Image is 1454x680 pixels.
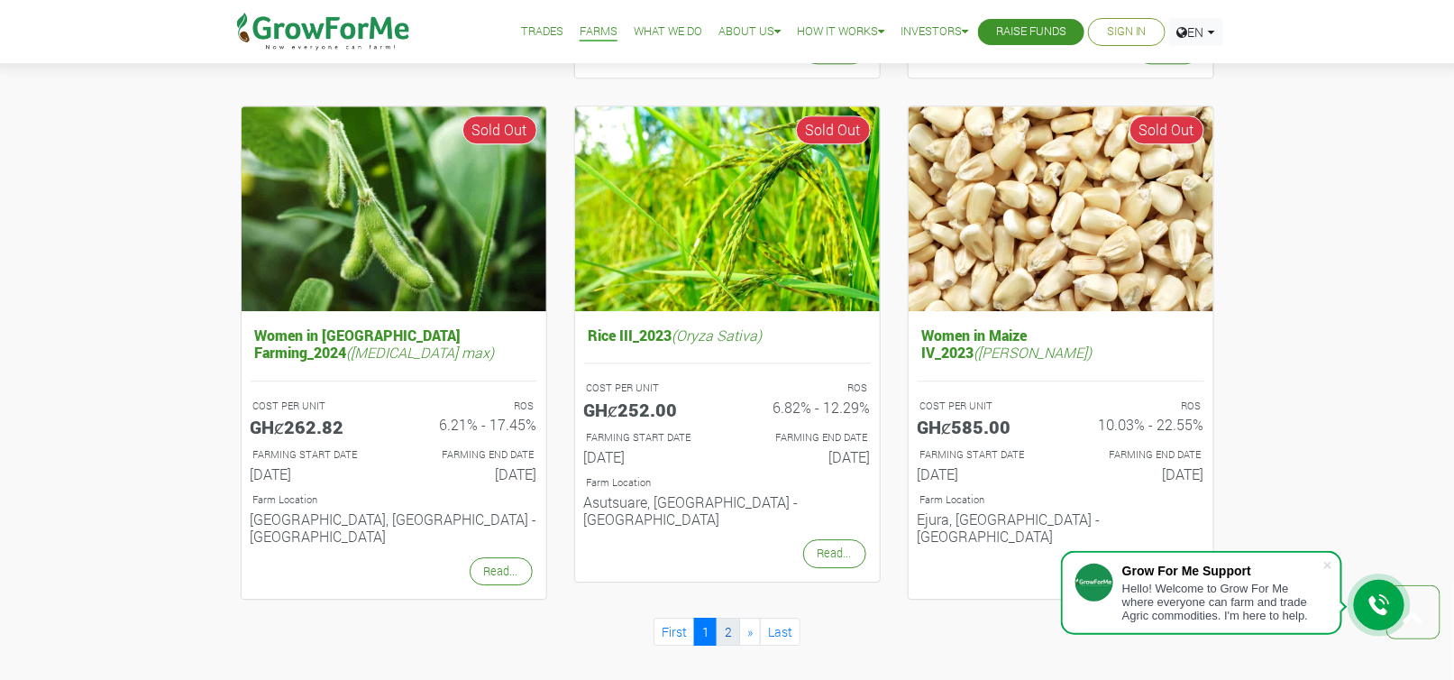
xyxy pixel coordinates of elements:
p: COST PER UNIT [920,399,1045,414]
img: growforme image [242,106,546,311]
h5: Rice III_2023 [584,322,871,348]
h6: [DATE] [918,465,1047,482]
h6: 10.03% - 22.55% [1074,416,1204,433]
h6: [DATE] [1074,465,1204,482]
a: About Us [718,23,781,41]
a: What We Do [634,23,702,41]
span: Sold Out [462,115,537,144]
a: Investors [901,23,968,41]
a: EN [1169,18,1223,46]
p: FARMING END DATE [1077,447,1202,463]
span: » [747,623,753,640]
i: (Oryza Sativa) [672,326,763,345]
img: growforme image [575,106,880,311]
p: Location of Farm [587,475,868,491]
a: Farms [580,23,617,41]
h5: Women in [GEOGRAPHIC_DATA] Farming_2024 [251,322,537,365]
p: FARMING END DATE [744,430,868,446]
h5: GHȼ262.82 [251,416,380,437]
p: ROS [744,381,868,396]
h5: GHȼ585.00 [918,416,1047,437]
p: Location of Farm [253,492,535,508]
p: FARMING START DATE [587,430,711,446]
p: FARMING END DATE [410,447,535,463]
h6: [GEOGRAPHIC_DATA], [GEOGRAPHIC_DATA] - [GEOGRAPHIC_DATA] [251,510,537,545]
h6: [DATE] [741,448,871,465]
a: Last [760,618,800,646]
p: FARMING START DATE [920,447,1045,463]
a: 2 [717,618,740,646]
a: How it Works [797,23,884,41]
h5: GHȼ252.00 [584,399,714,420]
p: ROS [410,399,535,414]
p: FARMING START DATE [253,447,378,463]
h6: [DATE] [407,465,537,482]
a: Raise Funds [996,23,1066,41]
div: Hello! Welcome to Grow For Me where everyone can farm and trade Agric commodities. I'm here to help. [1122,582,1322,622]
span: Sold Out [796,115,871,144]
p: COST PER UNIT [587,381,711,396]
h6: Ejura, [GEOGRAPHIC_DATA] - [GEOGRAPHIC_DATA] [918,510,1204,545]
span: Sold Out [1129,115,1204,144]
h6: [DATE] [584,448,714,465]
h5: Women in Maize IV_2023 [918,322,1204,365]
h6: 6.82% - 12.29% [741,399,871,416]
a: 1 [694,618,718,646]
a: First [654,618,695,646]
nav: Page Navigation [241,618,1214,646]
p: Location of Farm [920,492,1202,508]
i: ([PERSON_NAME]) [974,343,1093,362]
a: Sign In [1107,23,1147,41]
div: Grow For Me Support [1122,564,1322,578]
p: ROS [1077,399,1202,414]
a: Trades [521,23,563,41]
a: Read... [803,539,866,567]
i: ([MEDICAL_DATA] max) [347,343,495,362]
a: Read... [470,557,533,585]
h6: [DATE] [251,465,380,482]
img: growforme image [909,106,1213,311]
h6: Asutsuare, [GEOGRAPHIC_DATA] - [GEOGRAPHIC_DATA] [584,493,871,528]
h6: 6.21% - 17.45% [407,416,537,433]
p: COST PER UNIT [253,399,378,414]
